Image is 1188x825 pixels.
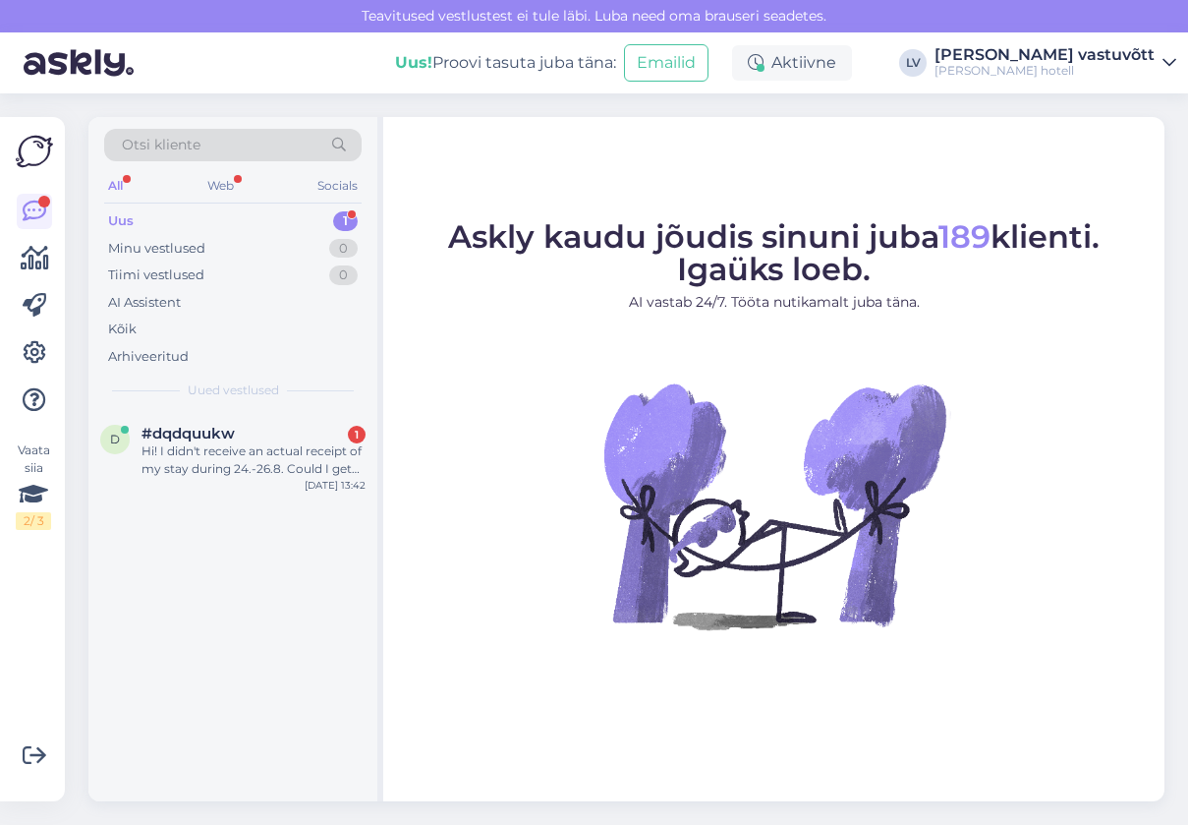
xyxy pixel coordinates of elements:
div: Socials [313,173,362,199]
div: 2 / 3 [16,512,51,530]
div: Minu vestlused [108,239,205,259]
div: 1 [348,426,366,443]
div: Tiimi vestlused [108,265,204,285]
div: 1 [333,211,358,231]
span: Askly kaudu jõudis sinuni juba klienti. Igaüks loeb. [448,217,1100,288]
img: Askly Logo [16,133,53,170]
div: 0 [329,265,358,285]
button: Emailid [624,44,708,82]
span: Otsi kliente [122,135,200,155]
div: Arhiveeritud [108,347,189,367]
div: Web [203,173,238,199]
img: No Chat active [597,328,951,682]
div: Uus [108,211,134,231]
p: AI vastab 24/7. Tööta nutikamalt juba täna. [448,292,1100,313]
div: Vaata siia [16,442,51,530]
span: 189 [938,217,990,256]
div: AI Assistent [108,293,181,313]
span: d [110,432,120,446]
span: Uued vestlused [188,382,279,399]
div: [PERSON_NAME] vastuvõtt [934,47,1155,63]
div: All [104,173,127,199]
div: [DATE] 13:42 [305,478,366,493]
div: Aktiivne [732,45,852,81]
div: [PERSON_NAME] hotell [934,63,1155,79]
div: Proovi tasuta juba täna: [395,51,616,75]
div: 0 [329,239,358,259]
div: Hi! I didn't receive an actual receipt of my stay during 24.-26.8. Could I get one? My booking nu... [141,442,366,478]
a: [PERSON_NAME] vastuvõtt[PERSON_NAME] hotell [934,47,1176,79]
span: #dqdquukw [141,425,235,442]
div: Kõik [108,320,137,339]
div: LV [899,49,927,77]
b: Uus! [395,53,432,72]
